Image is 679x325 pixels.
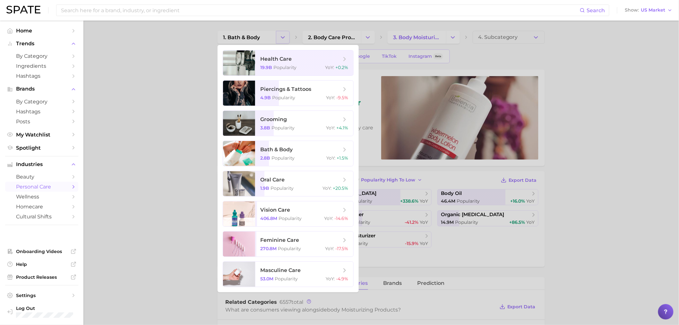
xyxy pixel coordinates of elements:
span: Ingredients [16,63,67,69]
a: wellness [5,192,78,202]
span: oral care [260,177,285,183]
span: health care [260,56,292,62]
span: +1.5% [337,155,348,161]
span: -9.5% [336,95,348,101]
span: vision care [260,207,290,213]
span: personal care [16,184,67,190]
a: Log out. Currently logged in with e-mail isabelle.lent@loreal.com. [5,303,78,320]
span: feminine care [260,237,299,243]
span: beauty [16,174,67,180]
span: YoY : [326,95,335,101]
a: My Watchlist [5,130,78,140]
span: Settings [16,293,67,298]
span: Industries [16,162,67,167]
button: Trends [5,39,78,48]
button: ShowUS Market [623,6,674,14]
a: cultural shifts [5,212,78,222]
span: -14.6% [334,215,348,221]
button: Industries [5,160,78,169]
span: Popularity [271,185,294,191]
span: bath & body [260,146,293,153]
span: Popularity [278,246,301,251]
span: Spotlight [16,145,67,151]
span: YoY : [324,215,333,221]
span: YoY : [326,155,335,161]
span: Popularity [275,276,298,282]
a: Settings [5,291,78,300]
a: personal care [5,182,78,192]
a: Posts [5,117,78,127]
span: by Category [16,53,67,59]
span: YoY : [325,65,334,70]
a: Hashtags [5,71,78,81]
span: Popularity [273,65,297,70]
span: 2.8b [260,155,270,161]
span: Popularity [272,95,295,101]
span: US Market [641,8,666,12]
a: Hashtags [5,107,78,117]
span: 19.9b [260,65,272,70]
span: Log Out [16,305,73,311]
span: Product Releases [16,274,67,280]
span: grooming [260,116,287,122]
span: Onboarding Videos [16,249,67,254]
span: 270.8m [260,246,277,251]
span: Show [625,8,639,12]
span: masculine care [260,267,301,273]
span: YoY : [326,276,335,282]
a: beauty [5,172,78,182]
a: homecare [5,202,78,212]
span: 53.0m [260,276,273,282]
a: Spotlight [5,143,78,153]
a: Ingredients [5,61,78,71]
a: Home [5,26,78,36]
span: My Watchlist [16,132,67,138]
a: Help [5,259,78,269]
span: piercings & tattoos [260,86,311,92]
span: Posts [16,119,67,125]
a: by Category [5,51,78,61]
span: 406.8m [260,215,277,221]
span: Hashtags [16,73,67,79]
span: YoY : [322,185,331,191]
span: homecare [16,204,67,210]
span: cultural shifts [16,214,67,220]
span: Hashtags [16,109,67,115]
span: 1.9b [260,185,269,191]
a: Product Releases [5,272,78,282]
ul: Change Category [218,45,359,292]
span: -17.5% [335,246,348,251]
span: +0.2% [335,65,348,70]
span: Help [16,261,67,267]
span: YoY : [326,125,335,131]
span: Trends [16,41,67,47]
span: Popularity [279,215,302,221]
span: 4.9b [260,95,271,101]
span: wellness [16,194,67,200]
button: Brands [5,84,78,94]
span: -4.9% [336,276,348,282]
img: SPATE [6,6,40,13]
span: YoY : [325,246,334,251]
a: by Category [5,97,78,107]
a: Onboarding Videos [5,247,78,256]
span: 3.8b [260,125,270,131]
input: Search here for a brand, industry, or ingredient [60,5,580,16]
span: Search [587,7,605,13]
span: by Category [16,99,67,105]
span: +20.5% [333,185,348,191]
span: +4.1% [336,125,348,131]
span: Home [16,28,67,34]
span: Brands [16,86,67,92]
span: Popularity [271,155,295,161]
span: Popularity [271,125,295,131]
